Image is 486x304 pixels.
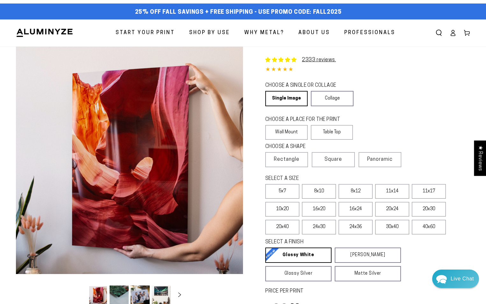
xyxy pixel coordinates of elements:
span: Square [325,156,342,163]
label: Wall Mount [265,125,308,140]
a: [PERSON_NAME] [335,248,401,263]
label: 11x14 [375,184,409,199]
legend: CHOOSE A SHAPE [265,143,348,151]
a: Single Image [265,91,308,106]
label: PRICE PER PRINT [265,288,470,295]
a: Glossy White [265,248,332,263]
legend: SELECT A FINISH [265,239,386,246]
span: Rectangle [274,156,299,163]
button: Slide right [173,288,187,302]
img: Aluminyze [16,28,73,38]
label: 11x17 [412,184,446,199]
label: 20x40 [265,220,299,234]
span: Start Your Print [116,28,175,38]
a: Glossy Silver [265,266,332,281]
label: 8x10 [302,184,336,199]
div: 4.85 out of 5.0 stars [265,65,470,75]
label: 40x60 [412,220,446,234]
label: 20x30 [412,202,446,217]
span: Shop By Use [189,28,230,38]
label: 16x20 [302,202,336,217]
span: Panoramic [367,157,393,162]
label: 5x7 [265,184,299,199]
a: About Us [294,25,335,41]
div: Click to open Judge.me floating reviews tab [474,140,486,176]
a: Start Your Print [111,25,180,41]
summary: Search our site [432,26,446,40]
a: Collage [311,91,353,106]
a: Matte Silver [335,266,401,281]
label: 24x30 [302,220,336,234]
span: About Us [298,28,330,38]
label: 16x24 [339,202,373,217]
legend: SELECT A SIZE [265,175,386,182]
legend: CHOOSE A SINGLE OR COLLAGE [265,82,347,89]
a: 2333 reviews. [302,57,336,63]
div: Contact Us Directly [451,270,474,288]
label: 24x36 [339,220,373,234]
label: 10x20 [265,202,299,217]
label: 20x24 [375,202,409,217]
label: 30x40 [375,220,409,234]
span: Why Metal? [244,28,284,38]
div: Chat widget toggle [432,270,479,288]
a: Professionals [339,25,400,41]
label: 8x12 [339,184,373,199]
a: Why Metal? [239,25,289,41]
span: 25% off FALL Savings + Free Shipping - Use Promo Code: FALL2025 [135,9,342,16]
a: Shop By Use [184,25,235,41]
legend: CHOOSE A PLACE FOR THE PRINT [265,116,347,123]
label: Table Top [311,125,353,140]
span: Professionals [344,28,395,38]
button: Slide left [73,288,87,302]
